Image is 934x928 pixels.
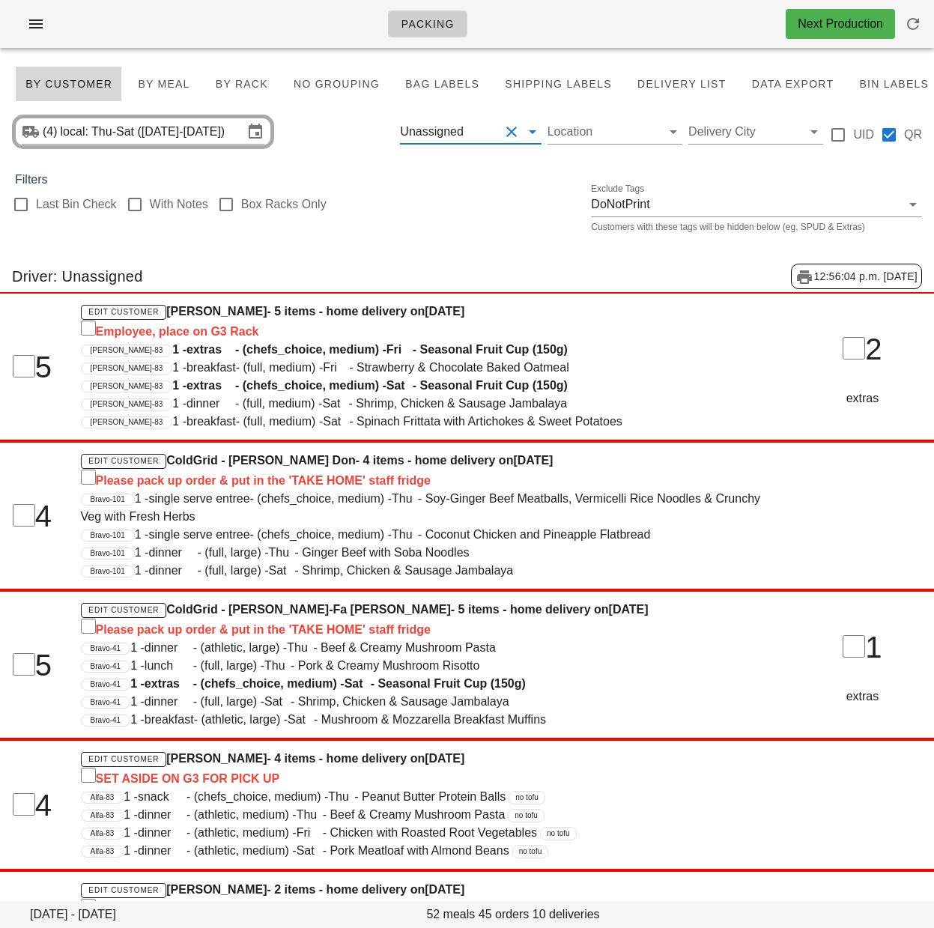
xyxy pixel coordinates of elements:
span: [PERSON_NAME]-83 [91,399,163,410]
span: 1 - - (chefs_choice, medium) - - Coconut Chicken and Pineapple Flatbread [135,528,651,541]
div: SET ASIDE ON G3 FOR PICK UP [81,768,774,788]
span: [PERSON_NAME]-83 [91,381,163,392]
span: Thu [328,788,354,806]
span: 1 - - (chefs_choice, medium) - - Seasonal Fruit Cup (150g) [172,343,568,356]
span: Shipping Labels [504,78,612,90]
button: Shipping Labels [495,66,622,102]
span: By Meal [137,78,189,90]
span: 1 - - (athletic, large) - - Mushroom & Mozzarella Breakfast Muffins [130,713,546,726]
span: Fri [323,359,349,377]
span: Thu [392,526,418,544]
span: breakfast [187,413,236,431]
span: [DATE] [425,883,464,896]
h4: ColdGrid - [PERSON_NAME]-Fa [PERSON_NAME] - 5 items - home delivery on [81,601,774,639]
span: Sat [386,377,413,395]
span: Thu [392,490,418,508]
h4: [PERSON_NAME] - 2 items - home delivery on [81,881,774,919]
span: Alfa-83 [91,792,115,803]
span: Edit Customer [88,606,159,614]
div: Next Production [798,15,883,33]
span: 1 - - (full, large) - - Ginger Beef with Soba Noodles [135,546,470,559]
button: No grouping [284,66,389,102]
span: Edit Customer [88,457,159,465]
a: Packing [388,10,467,37]
button: By Customer [15,66,122,102]
span: Bravo-101 [91,566,125,577]
span: Thu [287,639,313,657]
span: Sat [345,675,371,693]
span: [PERSON_NAME]-83 [91,345,163,356]
a: Edit Customer [81,305,167,320]
span: Sat [264,693,291,711]
span: lunch [145,657,193,675]
div: Employee, place on G3 Rack [81,321,774,341]
a: Edit Customer [81,752,167,767]
span: Bravo-101 [91,494,125,505]
span: Bravo-101 [91,548,125,559]
div: Customers with these tags will be hidden below (eg, SPUD & Extras) [591,222,922,231]
span: Packing [401,18,455,30]
span: dinner [138,842,187,860]
label: Last Bin Check [36,197,117,212]
span: 1 - - (athletic, medium) - - Chicken with Roasted Root Vegetables [124,826,537,839]
button: Clear Filter by driver [503,123,521,141]
div: This is a staff member. Bring meals to staff fridge upstairs. [81,899,774,919]
span: Alfa-83 [91,810,115,821]
span: 1 - - (athletic, medium) - - Pork Meatloaf with Almond Beans [124,844,509,857]
span: Sat [288,711,314,729]
span: Thu [269,544,295,562]
div: Exclude TagsDoNotPrint [591,192,922,216]
span: Bravo-41 [91,697,121,708]
span: Fri [297,824,323,842]
span: 1 - - (chefs_choice, medium) - - Soy-Ginger Beef Meatballs, Vermicelli Rice Noodles & Crunchy Veg... [81,492,760,523]
div: Location [548,120,682,144]
div: UnassignedClear Filter by driver [400,120,541,144]
span: Sat [323,413,349,431]
span: dinner [145,693,193,711]
span: dinner [145,639,193,657]
span: single serve entree [148,526,249,544]
span: 1 - - (chefs_choice, medium) - - Peanut Butter Protein Balls [124,790,506,803]
span: Bravo-101 [91,530,125,541]
div: Please pack up order & put in the 'TAKE HOME' staff fridge [81,619,774,639]
a: Edit Customer [81,883,167,898]
span: Fri [386,341,413,359]
div: DoNotPrint [591,198,649,211]
label: UID [853,127,874,142]
div: (4) [43,124,61,139]
span: 1 - - (chefs_choice, medium) - - Seasonal Fruit Cup (150g) [172,379,568,392]
span: Alfa-83 [91,828,115,839]
span: Edit Customer [88,886,159,894]
span: Bravo-41 [91,661,121,672]
span: [PERSON_NAME]-83 [91,417,163,428]
div: Unassigned [400,125,464,139]
span: Sat [322,395,348,413]
span: single serve entree [148,490,249,508]
span: breakfast [187,359,236,377]
span: [DATE] [425,752,464,765]
button: By Rack [206,66,278,102]
span: By Customer [25,78,112,90]
label: QR [904,127,922,142]
span: 1 - - (full, large) - - Shrimp, Chicken & Sausage Jambalaya [130,695,509,708]
span: 1 - - (full, medium) - - Shrimp, Chicken & Sausage Jambalaya [172,397,567,410]
h4: [PERSON_NAME] - 5 items - home delivery on [81,303,774,341]
span: [PERSON_NAME]-83 [91,363,163,374]
a: Edit Customer [81,454,167,469]
span: 1 - - (full, large) - - Pork & Creamy Mushroom Risotto [130,659,479,672]
span: breakfast [145,711,194,729]
span: dinner [148,544,197,562]
span: Bin Labels [858,78,929,90]
span: Sat [269,562,295,580]
label: Box Racks Only [241,197,327,212]
div: 12:56:04 p.m. [DATE] [791,264,922,289]
h4: [PERSON_NAME] - 4 items - home delivery on [81,750,774,788]
span: 1 - - (athletic, medium) - - Beef & Creamy Mushroom Pasta [124,808,505,821]
button: Delivery List [628,66,736,102]
span: dinner [138,806,187,824]
span: [DATE] [425,305,464,318]
span: 1 - - (full, medium) - - Spinach Frittata with Artichokes & Sweet Potatoes [172,415,622,428]
div: Please pack up order & put in the 'TAKE HOME' staff fridge [81,470,774,490]
span: [DATE] [513,454,553,467]
div: 1 [792,625,933,670]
